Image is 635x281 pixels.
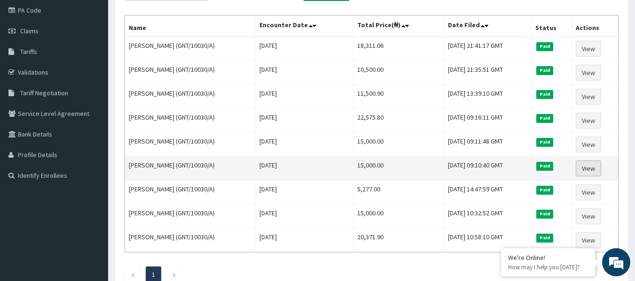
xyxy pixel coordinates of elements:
td: 15,000.00 [353,133,444,157]
td: [PERSON_NAME] (GNT/10030/A) [125,133,256,157]
td: 11,500.90 [353,85,444,109]
td: 22,575.80 [353,109,444,133]
td: [DATE] [255,228,353,252]
div: Chat with us now [49,53,158,65]
td: [PERSON_NAME] (GNT/10030/A) [125,181,256,205]
th: Encounter Date [255,15,353,37]
th: Date Filed [444,15,532,37]
a: View [576,65,601,81]
td: [DATE] [255,205,353,228]
td: [PERSON_NAME] (GNT/10030/A) [125,37,256,61]
a: Page 1 is your current page [152,270,155,279]
a: View [576,41,601,57]
span: Paid [536,162,553,170]
th: Status [532,15,572,37]
td: [DATE] [255,181,353,205]
td: [DATE] [255,85,353,109]
td: [DATE] [255,109,353,133]
td: [PERSON_NAME] (GNT/10030/A) [125,109,256,133]
a: Next page [172,270,176,279]
td: [DATE] 09:11:48 GMT [444,133,532,157]
span: Tariff Negotiation [20,89,68,97]
td: [DATE] [255,157,353,181]
td: [PERSON_NAME] (GNT/10030/A) [125,85,256,109]
td: 20,371.90 [353,228,444,252]
a: View [576,160,601,176]
td: [DATE] 09:16:11 GMT [444,109,532,133]
span: Tariffs [20,47,37,56]
th: Name [125,15,256,37]
a: View [576,113,601,129]
div: We're Online! [508,253,588,262]
td: [DATE] 13:39:10 GMT [444,85,532,109]
td: [DATE] 21:35:51 GMT [444,61,532,85]
span: Paid [536,42,553,51]
td: [DATE] 10:32:52 GMT [444,205,532,228]
p: How may I help you today? [508,263,588,271]
td: 15,000.00 [353,157,444,181]
td: [PERSON_NAME] (GNT/10030/A) [125,205,256,228]
td: [PERSON_NAME] (GNT/10030/A) [125,61,256,85]
a: View [576,184,601,200]
span: Paid [536,114,553,122]
td: [PERSON_NAME] (GNT/10030/A) [125,157,256,181]
img: d_794563401_company_1708531726252_794563401 [17,47,38,70]
td: [DATE] [255,133,353,157]
a: Previous page [131,270,135,279]
textarea: Type your message and hit 'Enter' [5,184,179,217]
a: View [576,232,601,248]
span: Claims [20,27,39,35]
td: [DATE] [255,61,353,85]
span: Paid [536,186,553,194]
span: Paid [536,66,553,75]
a: View [576,208,601,224]
th: Total Price(₦) [353,15,444,37]
div: Minimize live chat window [154,5,177,27]
span: Paid [536,234,553,242]
td: 18,311.06 [353,37,444,61]
td: [DATE] [255,37,353,61]
td: 10,500.00 [353,61,444,85]
span: We're online! [55,82,130,177]
td: [DATE] 21:41:17 GMT [444,37,532,61]
td: 15,000.00 [353,205,444,228]
span: Paid [536,210,553,218]
span: Paid [536,138,553,146]
td: [DATE] 10:58:10 GMT [444,228,532,252]
a: View [576,89,601,105]
span: Paid [536,90,553,99]
td: [DATE] 14:47:59 GMT [444,181,532,205]
td: [PERSON_NAME] (GNT/10030/A) [125,228,256,252]
td: 5,277.00 [353,181,444,205]
th: Actions [572,15,619,37]
a: View [576,137,601,152]
td: [DATE] 09:10:40 GMT [444,157,532,181]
